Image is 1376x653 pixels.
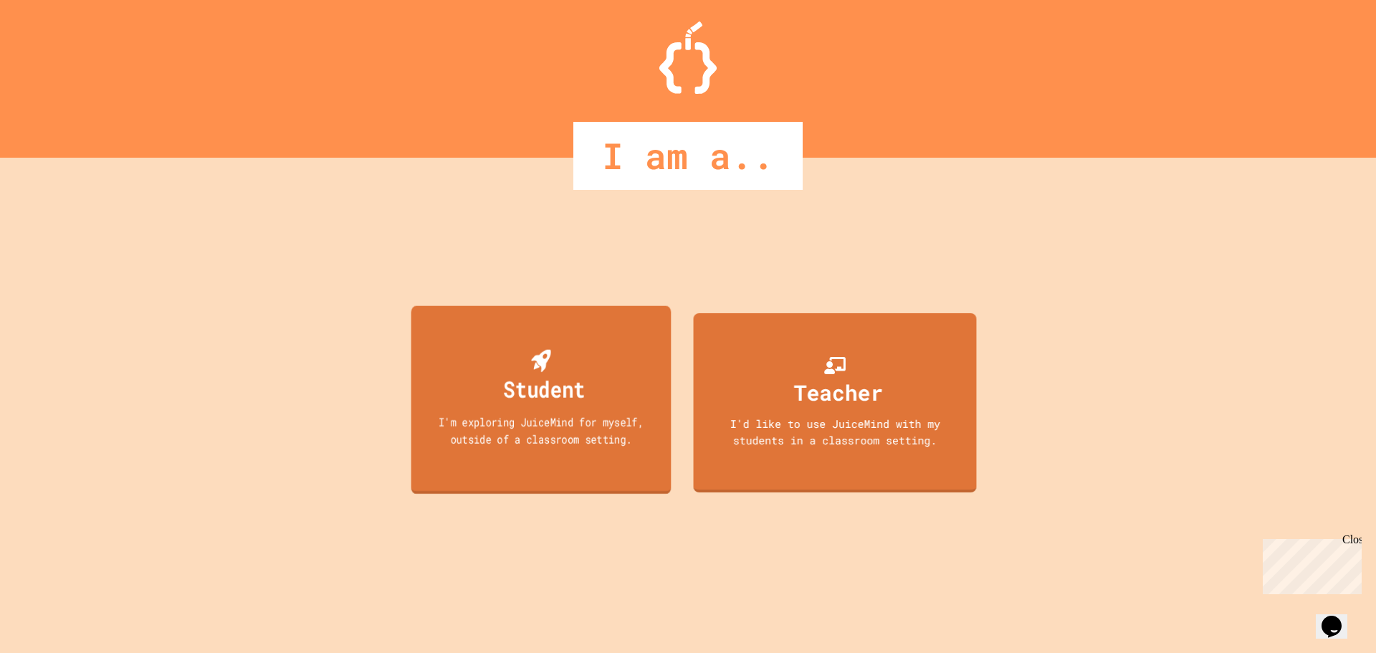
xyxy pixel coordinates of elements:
[794,376,883,408] div: Teacher
[659,22,717,94] img: Logo.svg
[424,413,658,447] div: I'm exploring JuiceMind for myself, outside of a classroom setting.
[1316,596,1362,639] iframe: chat widget
[503,372,585,406] div: Student
[707,415,962,447] div: I'd like to use JuiceMind with my students in a classroom setting.
[573,122,803,190] div: I am a..
[6,6,99,91] div: Chat with us now!Close
[1257,533,1362,594] iframe: chat widget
